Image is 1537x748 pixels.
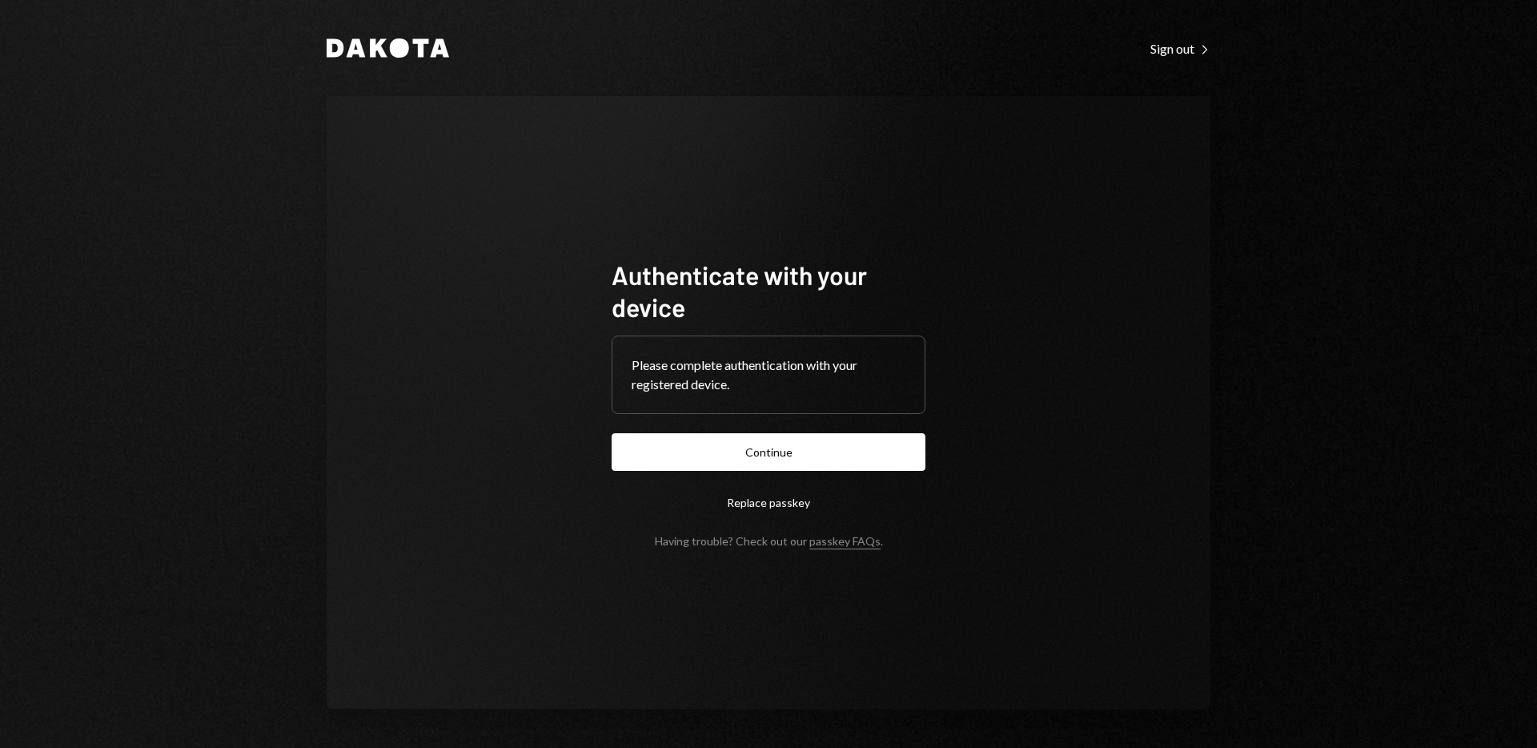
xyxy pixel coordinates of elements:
[1150,41,1210,57] div: Sign out
[655,534,883,548] div: Having trouble? Check out our .
[612,259,925,323] h1: Authenticate with your device
[612,484,925,521] button: Replace passkey
[612,433,925,471] button: Continue
[632,356,905,394] div: Please complete authentication with your registered device.
[1150,39,1210,57] a: Sign out
[809,534,881,549] a: passkey FAQs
